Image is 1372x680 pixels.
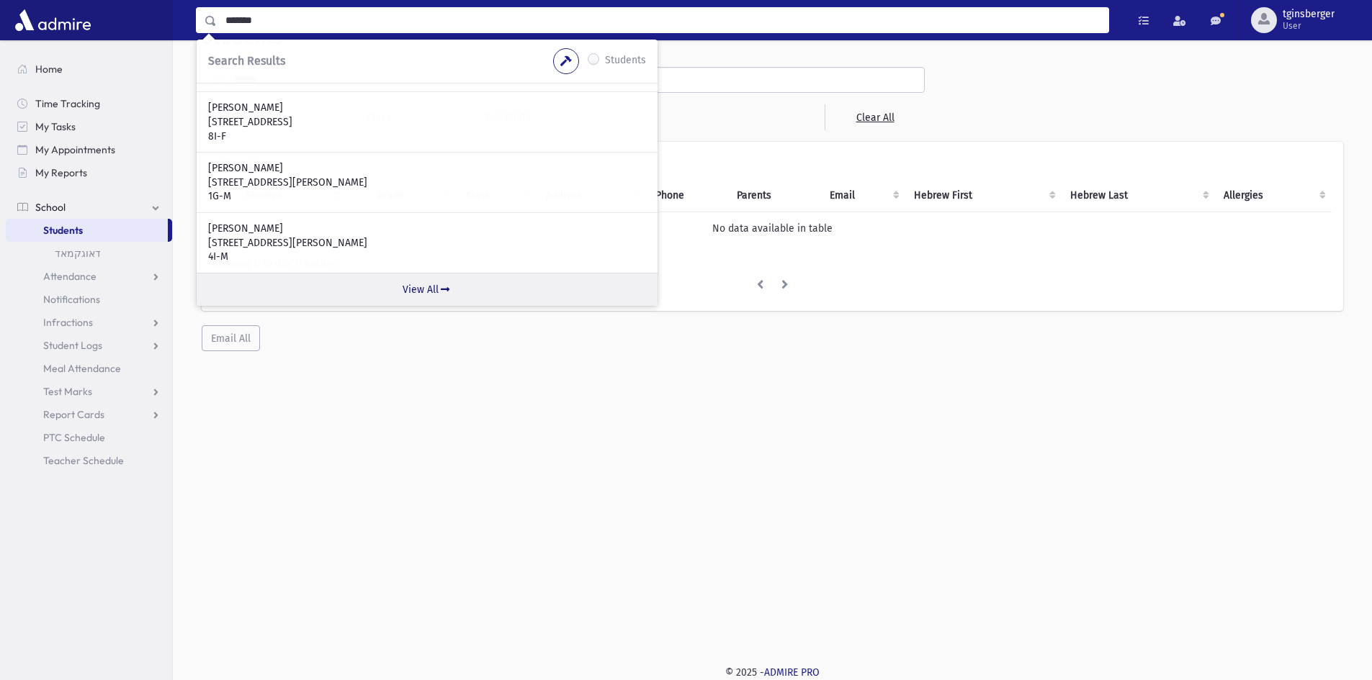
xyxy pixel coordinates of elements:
p: 8I-F [208,130,646,144]
p: [PERSON_NAME] [208,161,646,176]
input: Search [217,7,1108,33]
a: Students [6,219,168,242]
span: Students [43,224,83,237]
p: [PERSON_NAME] [208,222,646,236]
a: [PERSON_NAME] [STREET_ADDRESS] 8I-F [208,101,646,143]
a: Notifications [6,288,172,311]
a: Student Logs [6,334,172,357]
span: Home [35,63,63,76]
a: Home [6,58,172,81]
span: Student Logs [43,339,102,352]
div: © 2025 - [196,665,1349,680]
a: [PERSON_NAME] [STREET_ADDRESS][PERSON_NAME] 4I-M [208,222,646,264]
th: Hebrew Last: activate to sort column ascending [1062,179,1216,212]
a: Attendance [6,265,172,288]
span: My Tasks [35,120,76,133]
a: View All [197,273,658,306]
button: Email All [202,325,260,351]
a: PTC Schedule [6,426,172,449]
span: Meal Attendance [43,362,121,375]
span: Search Results [208,54,285,68]
p: [STREET_ADDRESS] [208,115,646,130]
th: Phone [647,179,728,212]
p: [STREET_ADDRESS][PERSON_NAME] [208,176,646,190]
a: My Reports [6,161,172,184]
a: School [6,196,172,219]
a: ADMIRE PRO [764,666,820,679]
th: Allergies: activate to sort column ascending [1215,179,1332,212]
a: Infractions [6,311,172,334]
p: 4I-M [208,250,646,264]
span: Attendance [43,270,97,283]
a: Teacher Schedule [6,449,172,472]
span: Time Tracking [35,97,100,110]
a: My Appointments [6,138,172,161]
a: Test Marks [6,380,172,403]
span: Infractions [43,316,93,329]
span: Notifications [43,293,100,306]
span: PTC Schedule [43,431,105,444]
th: Hebrew First: activate to sort column ascending [905,179,1061,212]
p: 1G-M [208,189,646,204]
a: My Tasks [6,115,172,138]
div: Showing 0 to 0 of 0 entries [213,256,1332,271]
span: Report Cards [43,408,104,421]
label: Students [605,53,646,70]
span: School [35,201,66,214]
p: [PERSON_NAME] [208,101,646,115]
td: No data available in table [213,212,1332,245]
th: Email: activate to sort column ascending [821,179,905,212]
a: דאוגקמאד [6,242,172,265]
a: Time Tracking [6,92,172,115]
p: [STREET_ADDRESS][PERSON_NAME] [208,236,646,250]
a: Meal Attendance [6,357,172,380]
span: My Reports [35,166,87,179]
span: Test Marks [43,385,92,398]
span: tginsberger [1283,9,1335,20]
span: Teacher Schedule [43,454,124,467]
a: [PERSON_NAME] [STREET_ADDRESS][PERSON_NAME] 1G-M [208,161,646,204]
a: Report Cards [6,403,172,426]
th: Parents [728,179,821,212]
img: AdmirePro [12,6,94,35]
span: My Appointments [35,143,115,156]
a: Clear All [825,104,925,130]
span: User [1283,20,1335,32]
